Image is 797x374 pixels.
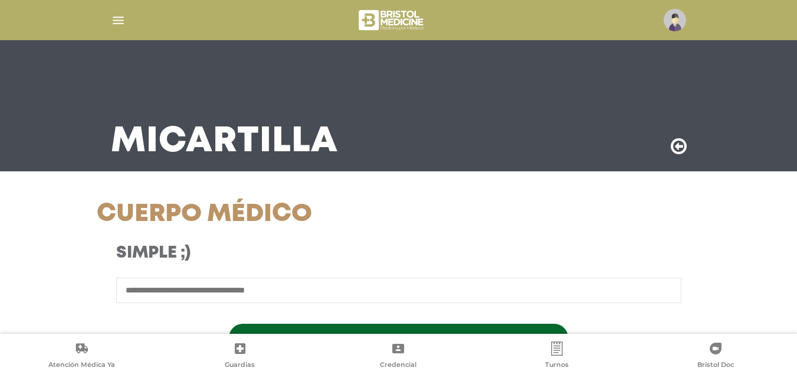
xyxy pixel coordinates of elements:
h3: Mi Cartilla [111,126,338,157]
h3: Simple ;) [116,243,474,264]
span: Credencial [380,360,416,371]
img: profile-placeholder.svg [664,9,686,31]
a: Credencial [319,342,478,372]
span: Atención Médica Ya [48,360,115,371]
a: Turnos [478,342,637,372]
a: Bristol Doc [636,342,795,372]
img: Cober_menu-lines-white.svg [111,13,126,28]
span: Turnos [545,360,569,371]
h1: Cuerpo Médico [97,200,494,229]
a: Guardias [161,342,320,372]
img: bristol-medicine-blanco.png [357,6,427,34]
span: Guardias [225,360,255,371]
span: Bristol Doc [697,360,734,371]
a: Atención Médica Ya [2,342,161,372]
